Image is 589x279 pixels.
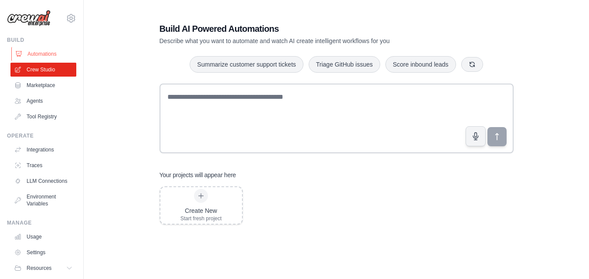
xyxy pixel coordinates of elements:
a: Automations [11,47,77,61]
a: Traces [10,158,76,172]
div: Build [7,37,76,44]
a: Agents [10,94,76,108]
button: Resources [10,261,76,275]
a: Usage [10,230,76,244]
button: Triage GitHub issues [309,56,380,73]
button: Score inbound leads [385,56,456,73]
div: Create New [180,206,222,215]
a: Settings [10,245,76,259]
p: Describe what you want to automate and watch AI create intelligent workflows for you [160,37,453,45]
button: Click to speak your automation idea [466,126,486,146]
button: Get new suggestions [461,57,483,72]
a: Environment Variables [10,190,76,211]
a: Integrations [10,143,76,157]
a: Marketplace [10,78,76,92]
span: Resources [27,265,51,272]
div: Operate [7,132,76,139]
div: Start fresh project [180,215,222,222]
img: Logo [7,10,51,27]
div: Manage [7,219,76,226]
h1: Build AI Powered Automations [160,23,453,35]
a: Crew Studio [10,63,76,77]
a: Tool Registry [10,110,76,124]
button: Summarize customer support tickets [190,56,303,73]
h3: Your projects will appear here [160,171,236,179]
a: LLM Connections [10,174,76,188]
